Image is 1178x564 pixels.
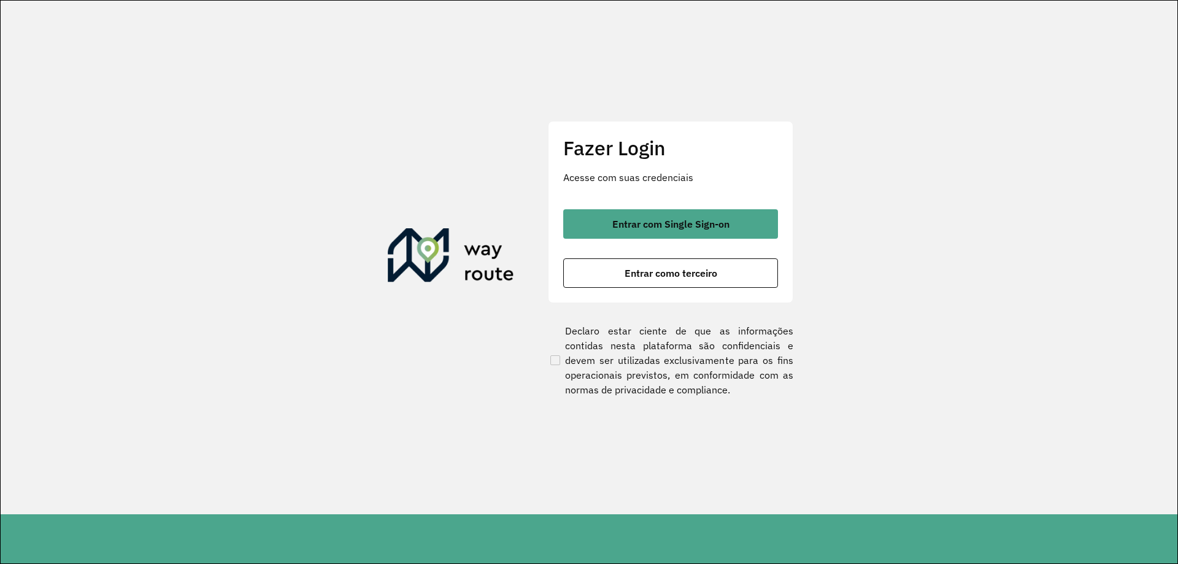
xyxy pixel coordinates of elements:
button: button [563,209,778,239]
button: button [563,258,778,288]
span: Entrar como terceiro [625,268,717,278]
img: Roteirizador AmbevTech [388,228,514,287]
span: Entrar com Single Sign-on [612,219,730,229]
h2: Fazer Login [563,136,778,160]
label: Declaro estar ciente de que as informações contidas nesta plataforma são confidenciais e devem se... [548,323,793,397]
p: Acesse com suas credenciais [563,170,778,185]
